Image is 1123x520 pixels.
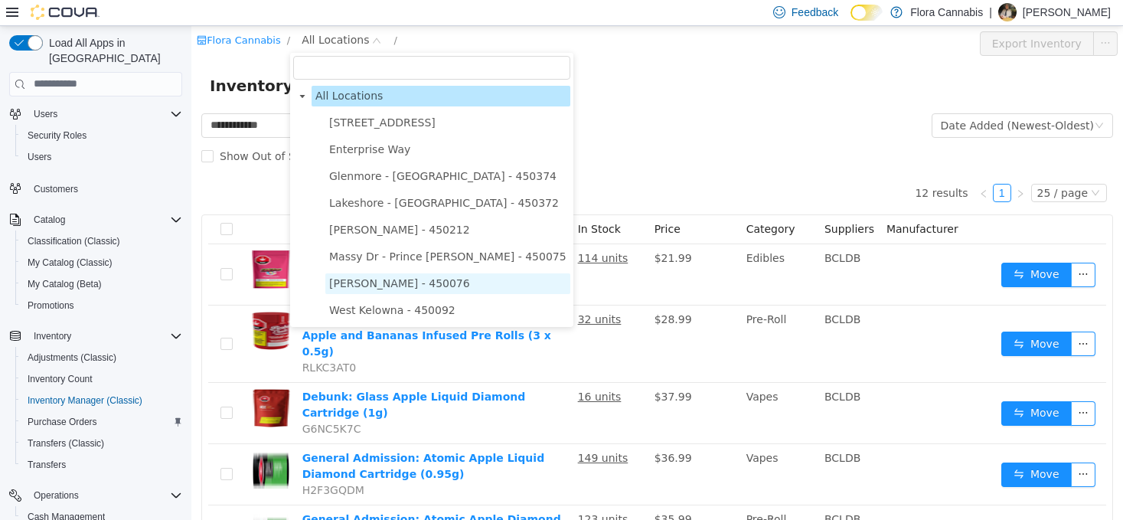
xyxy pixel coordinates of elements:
a: Promotions [21,296,80,315]
span: Lakeshore - [GEOGRAPHIC_DATA] - 450372 [138,171,367,183]
a: Debunk: Glass Apple Liquid Diamond Cartridge (1g) [111,365,335,393]
i: icon: shop [5,9,15,19]
li: Previous Page [783,158,801,176]
button: icon: swapMove [810,306,880,330]
td: Vapes [549,357,627,418]
span: / [96,8,99,20]
span: $21.99 [463,226,501,238]
a: Transfers [21,456,72,474]
i: icon: right [824,163,834,172]
i: icon: down [903,95,912,106]
button: Purchase Orders [15,411,188,433]
span: Show Out of Stock [22,124,133,136]
button: Security Roles [15,125,188,146]
span: Inventory [34,330,71,342]
button: Inventory [3,325,188,347]
span: Customers [34,183,78,195]
button: Operations [3,485,188,506]
u: 123 units [387,487,437,499]
span: Classification (Classic) [28,235,120,247]
span: RLKC3AT0 [111,335,165,348]
p: Flora Cannabis [910,3,983,21]
button: Customers [3,177,188,199]
a: Inventory Manager (Classic) [21,391,149,410]
button: Inventory [28,327,77,345]
a: Inventory Count [21,370,99,388]
p: [PERSON_NAME] [1023,3,1111,21]
span: Glenmore - [GEOGRAPHIC_DATA] - 450374 [138,144,365,156]
i: icon: left [788,163,797,172]
input: filter select [102,30,379,54]
span: Load All Apps in [GEOGRAPHIC_DATA] [43,35,182,66]
button: icon: swapMove [810,437,880,461]
span: Price [463,197,489,209]
span: Inventory Manager [18,47,192,72]
a: Transfers (Classic) [21,434,110,453]
span: [PERSON_NAME] - 450212 [138,198,279,210]
div: 25 / page [846,159,896,175]
span: BCLDB [633,487,669,499]
a: Customers [28,180,84,198]
button: Export Inventory [788,5,903,30]
button: Adjustments (Classic) [15,347,188,368]
span: West Kelowna - 450092 [134,274,379,295]
span: My Catalog (Beta) [21,275,182,293]
img: General Admission: Atomic Apple Liquid Diamond Cartridge (0.95g) hero shot [60,424,99,463]
li: Next Page [820,158,838,176]
span: My Catalog (Classic) [28,257,113,269]
span: BCLDB [633,226,669,238]
img: Debunk: Glass Apple Liquid Diamond Cartridge (1g) hero shot [60,363,99,401]
span: Inventory Count [21,370,182,388]
span: Suppliers [633,197,683,209]
button: Users [3,103,188,125]
span: Transfers [28,459,66,471]
span: $36.99 [463,426,501,438]
span: $35.99 [463,487,501,499]
span: $37.99 [463,365,501,377]
span: BCLDB [633,287,669,299]
span: Operations [34,489,79,502]
button: Inventory Manager (Classic) [15,390,188,411]
span: West Kelowna - 450092 [138,278,264,290]
button: Promotions [15,295,188,316]
span: Massy Dr - Prince George - 450075 [134,221,379,241]
span: Inventory Manager (Classic) [21,391,182,410]
img: Cova [31,5,100,20]
img: Shred'Ems: Red Apple Peach Indica Max 10 Party Pack Gummies (10 pcs) hero shot [60,224,99,263]
button: icon: ellipsis [880,237,904,261]
button: icon: swapMove [810,237,880,261]
a: 1 [802,159,819,175]
span: All Locations [120,60,379,80]
button: icon: ellipsis [902,5,926,30]
td: Pre-Roll [549,280,627,357]
span: Inventory [28,327,182,345]
span: Glenmore - Kelowna - 450374 [134,140,379,161]
span: Manufacturer [695,197,767,209]
span: Lakeshore - Kelowna - 450372 [134,167,379,188]
span: Security Roles [28,129,87,142]
span: Feedback [792,5,838,20]
span: Vernon - 450076 [134,247,379,268]
button: icon: swapMove [810,375,880,400]
span: Category [555,197,604,209]
span: Enterprise Way [138,117,219,129]
span: Transfers [21,456,182,474]
img: Jeeter: Baby Jeeter Apple and Bananas Infused Pre Rolls (3 x 0.5g) hero shot [60,286,99,324]
span: Transfers (Classic) [21,434,182,453]
span: Transfers (Classic) [28,437,104,450]
span: My Catalog (Beta) [28,278,102,290]
span: All Locations [110,5,178,22]
button: My Catalog (Classic) [15,252,188,273]
td: Edibles [549,218,627,280]
button: Users [15,146,188,168]
input: Dark Mode [850,5,883,21]
button: Users [28,105,64,123]
u: 114 units [387,226,437,238]
button: Inventory Count [15,368,188,390]
a: General Admission: Atomic Apple Diamond Infused Pre Rolls (3 x 0.5g) [111,487,370,515]
span: Catalog [28,211,182,229]
span: Promotions [28,299,74,312]
span: / [202,8,205,20]
span: Security Roles [21,126,182,145]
